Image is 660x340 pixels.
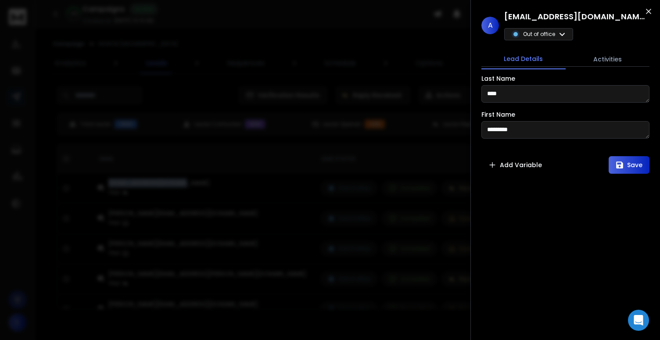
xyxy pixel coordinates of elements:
button: Activities [566,50,650,69]
p: Out of office [523,31,555,38]
label: First Name [481,111,515,118]
div: Open Intercom Messenger [628,310,649,331]
button: Lead Details [481,49,566,69]
label: Last Name [481,75,515,82]
button: Add Variable [481,156,549,174]
h1: [EMAIL_ADDRESS][DOMAIN_NAME] [504,11,645,23]
span: A [481,17,499,34]
button: Save [609,156,649,174]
